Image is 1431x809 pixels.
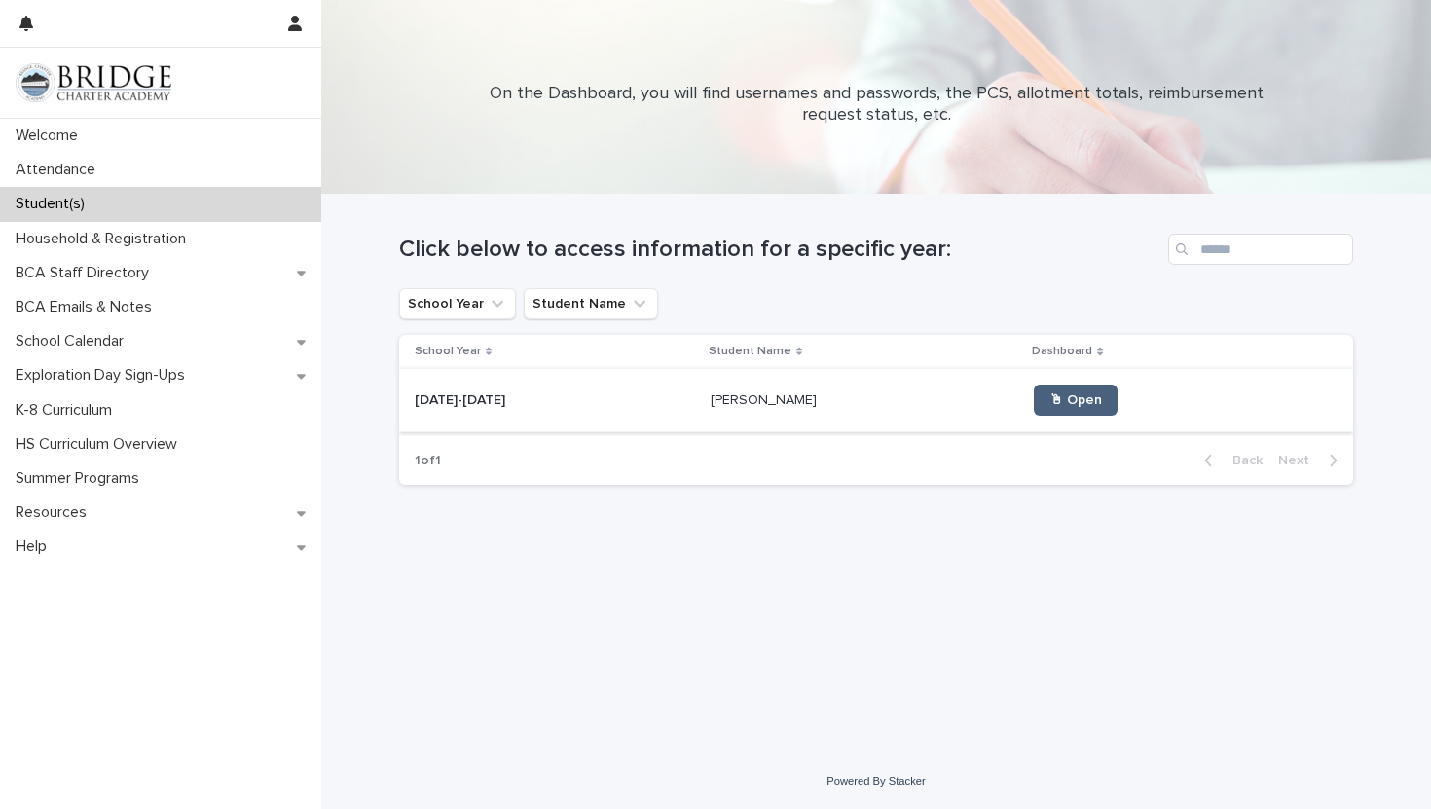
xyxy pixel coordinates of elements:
[8,298,167,316] p: BCA Emails & Notes
[8,264,165,282] p: BCA Staff Directory
[399,437,457,485] p: 1 of 1
[1168,234,1353,265] input: Search
[826,775,925,787] a: Powered By Stacker
[8,127,93,145] p: Welcome
[16,63,171,102] img: V1C1m3IdTEidaUdm9Hs0
[1034,385,1118,416] a: 🖱 Open
[524,288,658,319] button: Student Name
[709,341,791,362] p: Student Name
[8,332,139,350] p: School Calendar
[1221,454,1263,467] span: Back
[1032,341,1092,362] p: Dashboard
[415,341,481,362] p: School Year
[399,236,1160,264] h1: Click below to access information for a specific year:
[8,195,100,213] p: Student(s)
[8,366,201,385] p: Exploration Day Sign-Ups
[399,288,516,319] button: School Year
[1278,454,1321,467] span: Next
[8,401,128,420] p: K-8 Curriculum
[8,435,193,454] p: HS Curriculum Overview
[8,537,62,556] p: Help
[415,388,509,409] p: [DATE]-[DATE]
[487,84,1266,126] p: On the Dashboard, you will find usernames and passwords, the PCS, allotment totals, reimbursement...
[1049,393,1102,407] span: 🖱 Open
[8,230,202,248] p: Household & Registration
[8,161,111,179] p: Attendance
[399,369,1353,432] tr: [DATE]-[DATE][DATE]-[DATE] [PERSON_NAME][PERSON_NAME] 🖱 Open
[8,503,102,522] p: Resources
[8,469,155,488] p: Summer Programs
[1270,452,1353,469] button: Next
[1189,452,1270,469] button: Back
[711,388,821,409] p: [PERSON_NAME]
